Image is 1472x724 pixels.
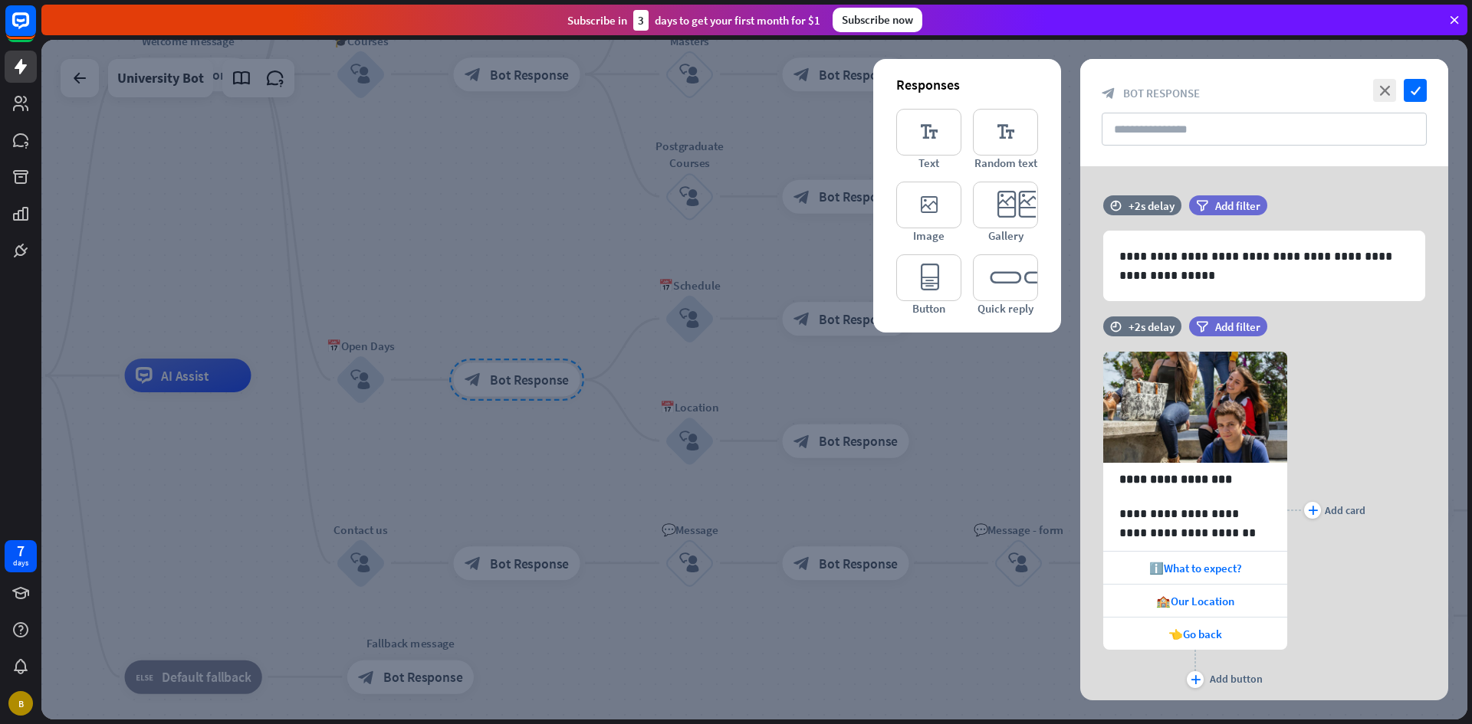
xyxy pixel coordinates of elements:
[1110,321,1122,332] i: time
[1210,672,1263,686] div: Add button
[8,691,33,716] div: B
[1103,352,1287,463] img: preview
[1215,319,1260,334] span: Add filter
[833,8,922,32] div: Subscribe now
[1196,200,1208,211] i: filter
[633,10,649,31] div: 3
[1404,79,1427,102] i: check
[17,544,25,558] div: 7
[567,10,820,31] div: Subscribe in days to get your first month for $1
[1196,321,1208,333] i: filter
[1149,561,1242,575] span: ℹ️What to expect?
[1215,198,1260,213] span: Add filter
[1168,627,1222,641] span: 👈Go back
[1129,198,1175,213] div: +2s delay
[12,6,58,52] button: Open LiveChat chat widget
[1191,675,1201,684] i: plus
[1156,594,1234,608] span: 🏫Our Location
[13,558,28,568] div: days
[1102,87,1115,100] i: block_bot_response
[5,540,37,572] a: 7 days
[1308,506,1318,515] i: plus
[1110,200,1122,211] i: time
[1325,503,1365,517] div: Add card
[1123,86,1200,100] span: Bot Response
[1373,79,1396,102] i: close
[1129,319,1175,334] div: +2s delay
